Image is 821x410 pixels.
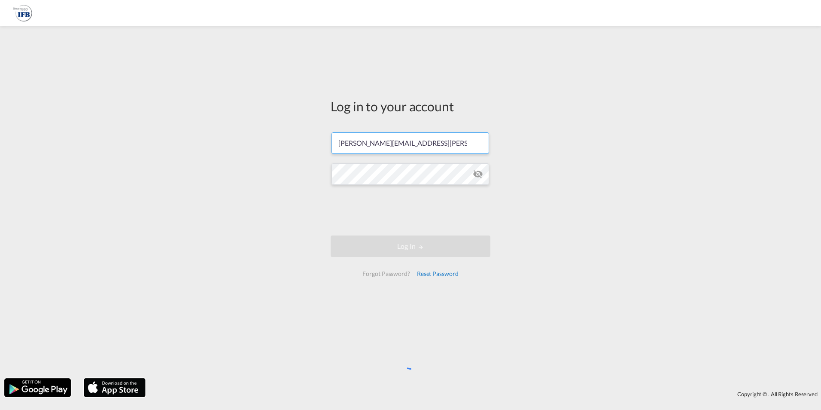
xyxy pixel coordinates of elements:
div: Forgot Password? [359,266,413,281]
md-icon: icon-eye-off [473,169,483,179]
div: Reset Password [414,266,462,281]
input: Enter email/phone number [331,132,489,154]
img: b628ab10256c11eeb52753acbc15d091.png [13,3,32,23]
img: apple.png [83,377,146,398]
iframe: reCAPTCHA [345,193,476,227]
div: Log in to your account [331,97,490,115]
img: google.png [3,377,72,398]
button: LOGIN [331,236,490,257]
div: Copyright © . All Rights Reserved [150,387,821,401]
